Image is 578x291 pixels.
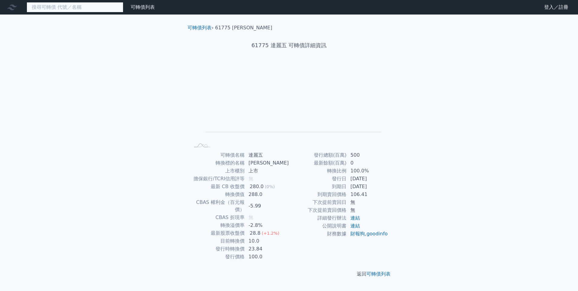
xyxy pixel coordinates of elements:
span: (+1.2%) [262,231,279,236]
a: 可轉債列表 [366,271,391,277]
td: 上市 [245,167,289,175]
td: 目前轉換價 [190,237,245,245]
td: 轉換標的名稱 [190,159,245,167]
td: 100.0% [347,167,388,175]
td: 轉換比例 [289,167,347,175]
td: 下次提前賣回價格 [289,206,347,214]
td: 106.41 [347,191,388,198]
td: 擔保銀行/TCRI信用評等 [190,175,245,183]
p: 返回 [183,270,395,278]
td: 達麗五 [245,151,289,159]
td: 發行價格 [190,253,245,261]
td: [DATE] [347,175,388,183]
td: CBAS 權利金（百元報價） [190,198,245,214]
div: 28.8 [248,230,262,237]
td: 無 [347,206,388,214]
span: 無 [248,176,253,181]
td: 無 [347,198,388,206]
td: , [347,230,388,238]
td: 23.84 [245,245,289,253]
td: 288.0 [245,191,289,198]
span: 無 [248,214,253,220]
g: Chart [200,69,381,141]
a: 可轉債列表 [187,25,212,31]
td: 轉換價值 [190,191,245,198]
td: 上市櫃別 [190,167,245,175]
td: 下次提前賣回日 [289,198,347,206]
a: 財報狗 [350,231,365,237]
td: 發行日 [289,175,347,183]
td: 轉換溢價率 [190,221,245,229]
li: › [187,24,213,31]
td: 到期賣回價格 [289,191,347,198]
td: 最新餘額(百萬) [289,159,347,167]
a: 可轉債列表 [131,4,155,10]
td: 最新股票收盤價 [190,229,245,237]
td: -2.8% [245,221,289,229]
li: 61775 [PERSON_NAME] [215,24,272,31]
td: 10.0 [245,237,289,245]
a: 登入／註冊 [539,2,573,12]
td: 發行總額(百萬) [289,151,347,159]
td: 500 [347,151,388,159]
td: 0 [347,159,388,167]
td: 公開說明書 [289,222,347,230]
a: goodinfo [366,231,388,237]
td: 詳細發行辦法 [289,214,347,222]
td: 財務數據 [289,230,347,238]
td: CBAS 折現率 [190,214,245,221]
td: 到期日 [289,183,347,191]
td: -5.99 [245,198,289,214]
h1: 61775 達麗五 可轉債詳細資訊 [183,41,395,50]
td: 最新 CB 收盤價 [190,183,245,191]
td: [DATE] [347,183,388,191]
a: 連結 [350,215,360,221]
td: 100.0 [245,253,289,261]
a: 連結 [350,223,360,229]
td: 可轉債名稱 [190,151,245,159]
td: [PERSON_NAME] [245,159,289,167]
input: 搜尋可轉債 代號／名稱 [27,2,123,12]
span: (0%) [265,184,275,189]
td: 發行時轉換價 [190,245,245,253]
div: 280.0 [248,183,265,190]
